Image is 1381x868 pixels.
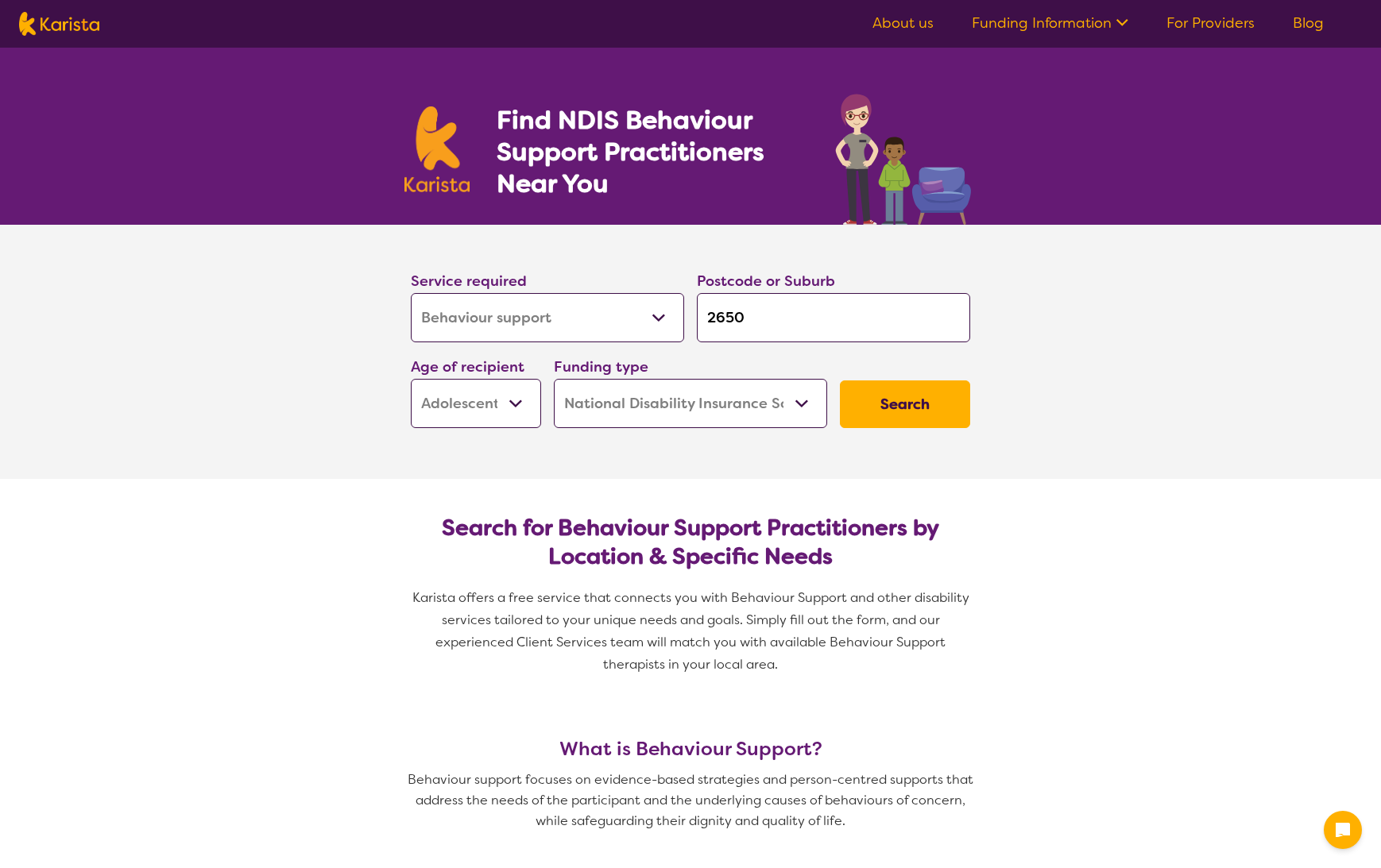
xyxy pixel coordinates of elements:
button: Search [840,380,970,428]
img: Karista logo [19,12,99,36]
input: Type [697,293,970,342]
p: Karista offers a free service that connects you with Behaviour Support and other disability servi... [404,587,977,676]
label: Service required [411,272,527,291]
label: Age of recipient [411,357,524,376]
h1: Find NDIS Behaviour Support Practitioners Near You [497,104,804,199]
img: Karista logo [404,106,470,192]
a: Blog [1293,14,1324,33]
img: behaviour-support [831,86,977,225]
a: Funding Information [972,14,1128,33]
h3: What is Behaviour Support? [404,738,977,760]
label: Postcode or Suburb [697,272,835,291]
a: About us [872,14,934,33]
label: Funding type [554,357,648,376]
h2: Search for Behaviour Support Practitioners by Location & Specific Needs [424,514,957,571]
a: For Providers [1166,14,1255,33]
p: Behaviour support focuses on evidence-based strategies and person-centred supports that address t... [404,770,977,831]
